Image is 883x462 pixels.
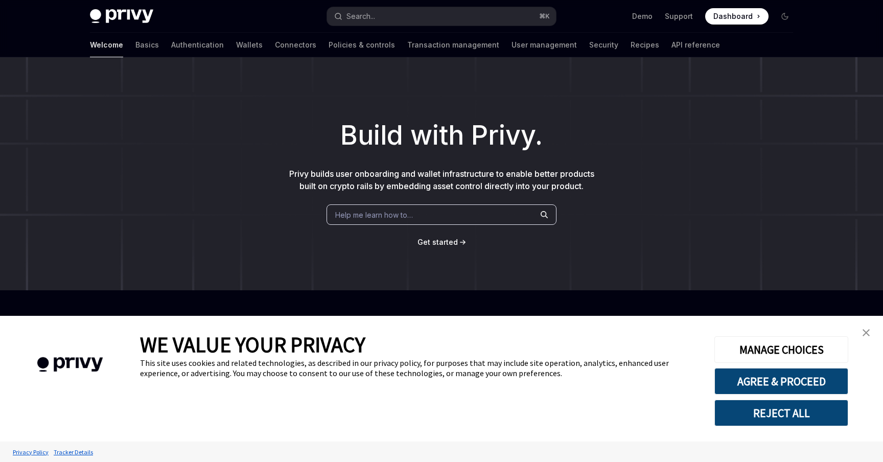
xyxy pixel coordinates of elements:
a: Wallets [236,33,263,57]
div: Search... [346,10,375,22]
img: company logo [15,342,125,387]
a: Welcome [90,33,123,57]
span: Privy builds user onboarding and wallet infrastructure to enable better products built on crypto ... [289,169,594,191]
span: Dashboard [713,11,753,21]
a: Policies & controls [329,33,395,57]
a: Connectors [275,33,316,57]
a: Get started [417,237,458,247]
button: Search...⌘K [327,7,556,26]
a: Tracker Details [51,443,96,461]
a: Recipes [631,33,659,57]
img: dark logo [90,9,153,24]
span: ⌘ K [539,12,550,20]
a: Security [589,33,618,57]
a: Basics [135,33,159,57]
a: User management [512,33,577,57]
span: Help me learn how to… [335,210,413,220]
a: close banner [856,322,876,343]
a: Transaction management [407,33,499,57]
a: Dashboard [705,8,769,25]
h1: Build with Privy. [16,115,867,155]
button: Toggle dark mode [777,8,793,25]
span: WE VALUE YOUR PRIVACY [140,331,365,358]
img: close banner [863,329,870,336]
a: Demo [632,11,653,21]
span: Get started [417,238,458,246]
a: Authentication [171,33,224,57]
a: Privacy Policy [10,443,51,461]
button: MANAGE CHOICES [714,336,848,363]
a: Support [665,11,693,21]
div: This site uses cookies and related technologies, as described in our privacy policy, for purposes... [140,358,699,378]
a: API reference [671,33,720,57]
button: REJECT ALL [714,400,848,426]
button: AGREE & PROCEED [714,368,848,395]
